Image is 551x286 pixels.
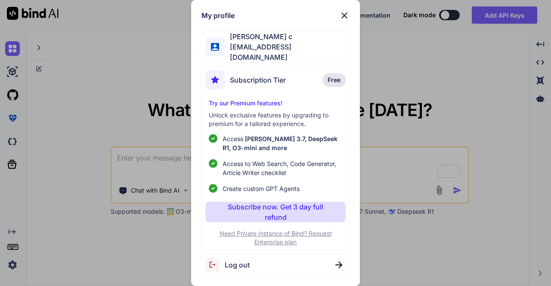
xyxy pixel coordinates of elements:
[339,10,350,21] img: close
[209,111,342,128] p: Unlock exclusive features by upgrading to premium for a tailored experience.
[230,75,286,85] span: Subscription Tier
[335,261,342,268] img: close
[209,184,217,193] img: checklist
[205,258,225,272] img: logout
[223,134,342,152] p: Access
[222,202,328,222] p: Subscribe now. Get 3 day full refund
[209,99,342,108] p: Try our Premium features!
[223,159,342,177] span: Access to Web Search, Code Generator, Article Writer checklist
[205,202,345,222] button: Subscribe now. Get 3 day full refund
[328,76,341,84] span: Free
[205,229,345,246] p: Need Private Instance of Bind? Request Enterprise plan
[225,31,349,42] span: [PERSON_NAME] c
[223,184,300,193] span: Create custom GPT Agents
[205,70,225,89] img: subscription
[223,135,337,151] span: [PERSON_NAME] 3.7, DeepSeek R1, O3-mini and more
[225,42,349,62] span: [EMAIL_ADDRESS][DOMAIN_NAME]
[209,134,217,143] img: checklist
[209,159,217,168] img: checklist
[201,10,235,21] h1: My profile
[225,260,250,270] span: Log out
[211,43,219,51] img: profile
